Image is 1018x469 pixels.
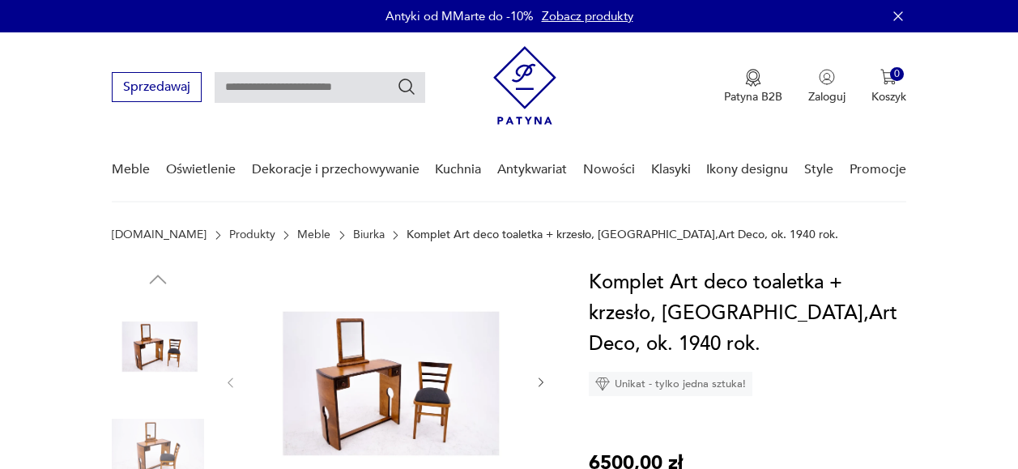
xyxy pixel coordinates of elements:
img: Ikona medalu [745,69,761,87]
a: Meble [297,228,330,241]
p: Patyna B2B [724,89,782,104]
button: Zaloguj [808,69,845,104]
p: Zaloguj [808,89,845,104]
a: Nowości [583,139,635,201]
a: Dekoracje i przechowywanie [252,139,420,201]
a: Sprzedawaj [112,83,202,94]
h1: Komplet Art deco toaletka + krzesło, [GEOGRAPHIC_DATA],Art Deco, ok. 1940 rok. [589,267,906,360]
a: Promocje [850,139,906,201]
img: Ikonka użytkownika [819,69,835,85]
p: Koszyk [871,89,906,104]
button: 0Koszyk [871,69,906,104]
p: Komplet Art deco toaletka + krzesło, [GEOGRAPHIC_DATA],Art Deco, ok. 1940 rok. [407,228,838,241]
img: Patyna - sklep z meblami i dekoracjami vintage [493,46,556,125]
a: Klasyki [651,139,691,201]
p: Antyki od MMarte do -10% [385,8,534,24]
div: Unikat - tylko jedna sztuka! [589,372,752,396]
a: [DOMAIN_NAME] [112,228,207,241]
img: Ikona koszyka [880,69,897,85]
a: Meble [112,139,150,201]
a: Zobacz produkty [542,8,633,24]
button: Patyna B2B [724,69,782,104]
div: 0 [890,67,904,81]
a: Style [804,139,833,201]
a: Oświetlenie [166,139,236,201]
a: Antykwariat [497,139,567,201]
img: Ikona diamentu [595,377,610,391]
a: Produkty [229,228,275,241]
a: Ikona medaluPatyna B2B [724,69,782,104]
a: Kuchnia [435,139,481,201]
button: Szukaj [397,77,416,96]
a: Ikony designu [706,139,788,201]
img: Zdjęcie produktu Komplet Art deco toaletka + krzesło, Polska,Art Deco, ok. 1940 rok. [112,300,204,392]
a: Biurka [353,228,385,241]
button: Sprzedawaj [112,72,202,102]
